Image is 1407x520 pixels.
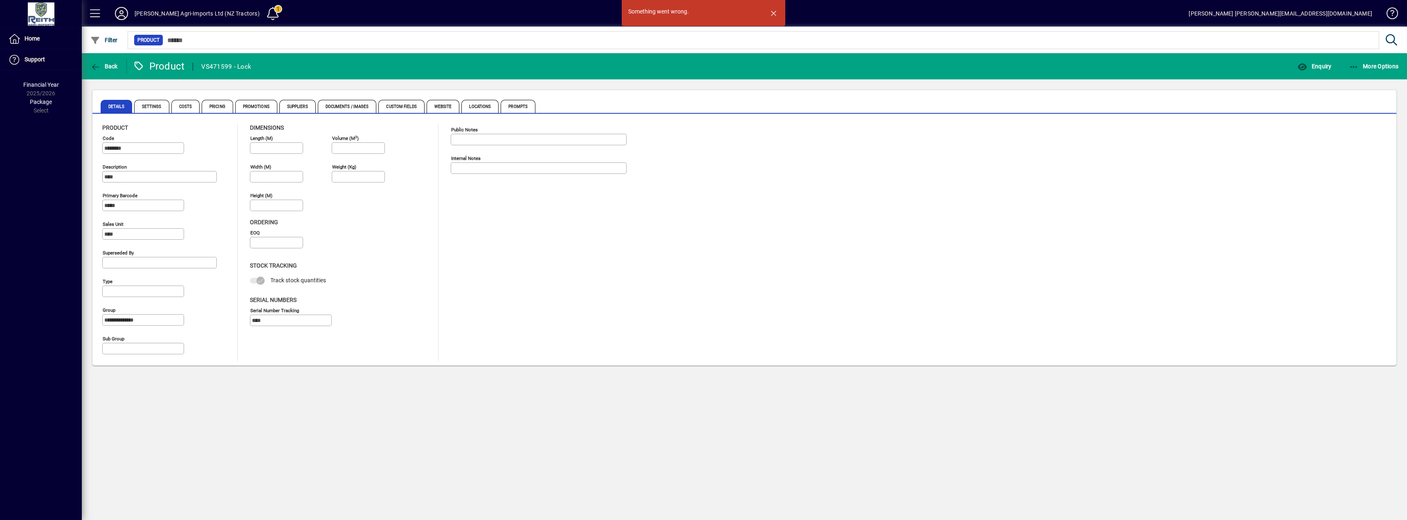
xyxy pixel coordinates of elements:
[451,155,481,161] mat-label: Internal Notes
[235,100,277,113] span: Promotions
[451,127,478,133] mat-label: Public Notes
[1297,63,1331,70] span: Enquiry
[4,50,82,70] a: Support
[88,59,120,74] button: Back
[90,63,118,70] span: Back
[103,221,124,227] mat-label: Sales unit
[250,135,273,141] mat-label: Length (m)
[501,100,535,113] span: Prompts
[1380,2,1397,28] a: Knowledge Base
[250,230,260,236] mat-label: EOQ
[250,124,284,131] span: Dimensions
[101,100,132,113] span: Details
[103,193,137,198] mat-label: Primary barcode
[108,6,135,21] button: Profile
[30,99,52,105] span: Package
[1349,63,1399,70] span: More Options
[270,277,326,284] span: Track stock quantities
[133,60,185,73] div: Product
[250,164,271,170] mat-label: Width (m)
[202,100,233,113] span: Pricing
[201,60,251,73] div: VS471599 - Lock
[4,29,82,49] a: Home
[88,33,120,47] button: Filter
[461,100,499,113] span: Locations
[137,36,160,44] span: Product
[1189,7,1372,20] div: [PERSON_NAME] [PERSON_NAME][EMAIL_ADDRESS][DOMAIN_NAME]
[378,100,424,113] span: Custom Fields
[332,164,356,170] mat-label: Weight (Kg)
[332,135,359,141] mat-label: Volume (m )
[102,124,128,131] span: Product
[90,37,118,43] span: Filter
[103,336,124,342] mat-label: Sub group
[134,100,169,113] span: Settings
[135,7,260,20] div: [PERSON_NAME] Agri-Imports Ltd (NZ Tractors)
[103,135,114,141] mat-label: Code
[23,81,59,88] span: Financial Year
[25,56,45,63] span: Support
[103,307,115,313] mat-label: Group
[250,297,297,303] span: Serial Numbers
[25,35,40,42] span: Home
[318,100,377,113] span: Documents / Images
[82,59,127,74] app-page-header-button: Back
[171,100,200,113] span: Costs
[250,262,297,269] span: Stock Tracking
[355,135,357,139] sup: 3
[250,307,299,313] mat-label: Serial Number tracking
[103,250,134,256] mat-label: Superseded by
[103,164,127,170] mat-label: Description
[250,193,272,198] mat-label: Height (m)
[1347,59,1401,74] button: More Options
[103,279,112,284] mat-label: Type
[250,219,278,225] span: Ordering
[1295,59,1333,74] button: Enquiry
[279,100,316,113] span: Suppliers
[427,100,460,113] span: Website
